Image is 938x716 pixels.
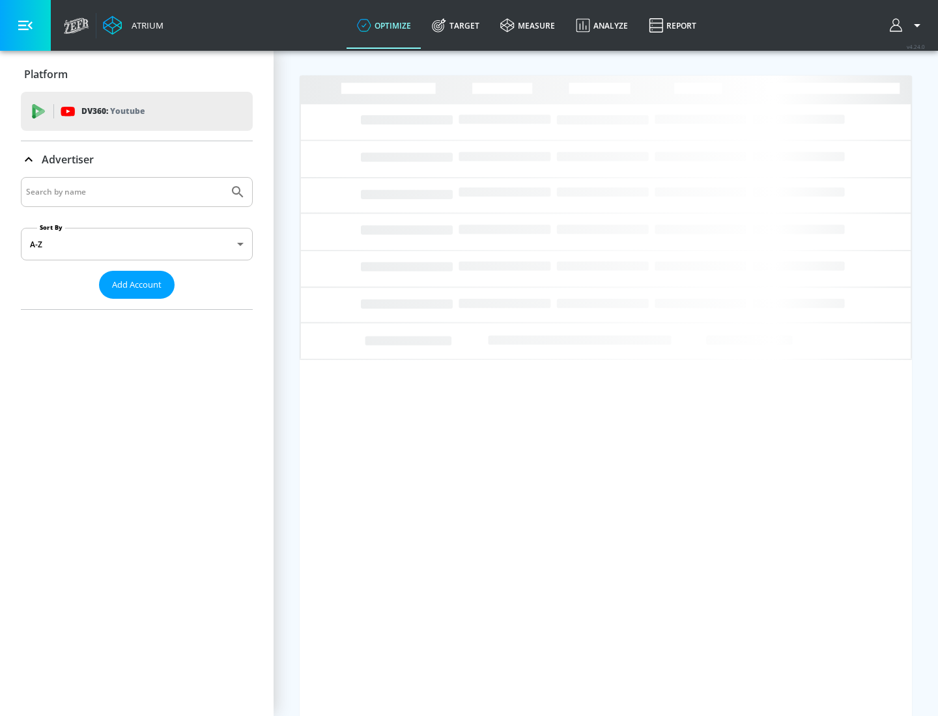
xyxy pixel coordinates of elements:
button: Add Account [99,271,175,299]
div: A-Z [21,228,253,260]
a: Analyze [565,2,638,49]
a: Target [421,2,490,49]
input: Search by name [26,184,223,200]
p: DV360: [81,104,145,118]
p: Advertiser [42,152,94,167]
nav: list of Advertiser [21,299,253,309]
p: Platform [24,67,68,81]
div: Advertiser [21,141,253,178]
span: Add Account [112,277,162,292]
div: Advertiser [21,177,253,309]
p: Youtube [110,104,145,118]
div: Platform [21,56,253,92]
a: measure [490,2,565,49]
a: optimize [347,2,421,49]
div: DV360: Youtube [21,92,253,131]
div: Atrium [126,20,163,31]
span: v 4.24.0 [907,43,925,50]
label: Sort By [37,223,65,232]
a: Atrium [103,16,163,35]
a: Report [638,2,707,49]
